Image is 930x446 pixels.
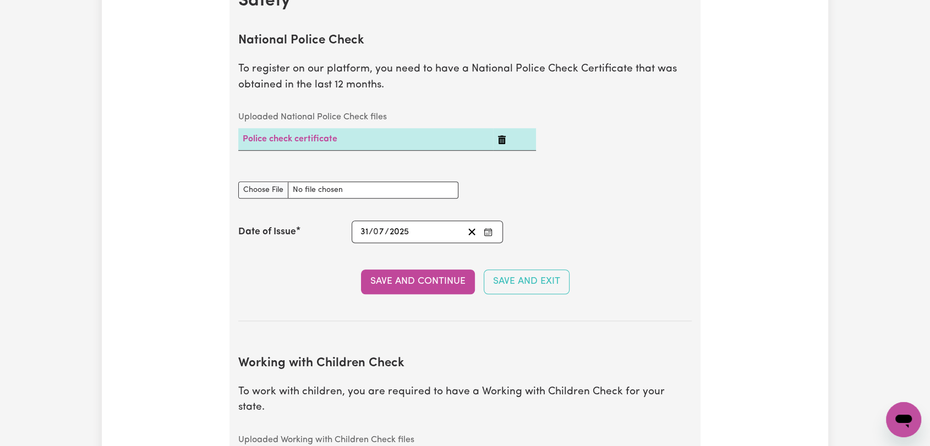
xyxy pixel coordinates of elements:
[385,227,389,237] span: /
[238,356,692,371] h2: Working with Children Check
[886,402,921,437] iframe: Button to launch messaging window
[389,224,410,239] input: ----
[480,224,496,239] button: Enter the Date of Issue of your National Police Check
[238,62,692,93] p: To register on our platform, you need to have a National Police Check Certificate that was obtain...
[360,224,369,239] input: --
[373,228,379,236] span: 0
[238,225,296,239] label: Date of Issue
[243,135,337,144] a: Police check certificate
[463,224,480,239] button: Clear date
[497,133,506,146] button: Delete Police check certificate
[238,34,692,48] h2: National Police Check
[369,227,373,237] span: /
[238,384,692,416] p: To work with children, you are required to have a Working with Children Check for your state.
[484,269,570,294] button: Save and Exit
[361,269,475,294] button: Save and Continue
[238,106,536,128] caption: Uploaded National Police Check files
[374,224,385,239] input: --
